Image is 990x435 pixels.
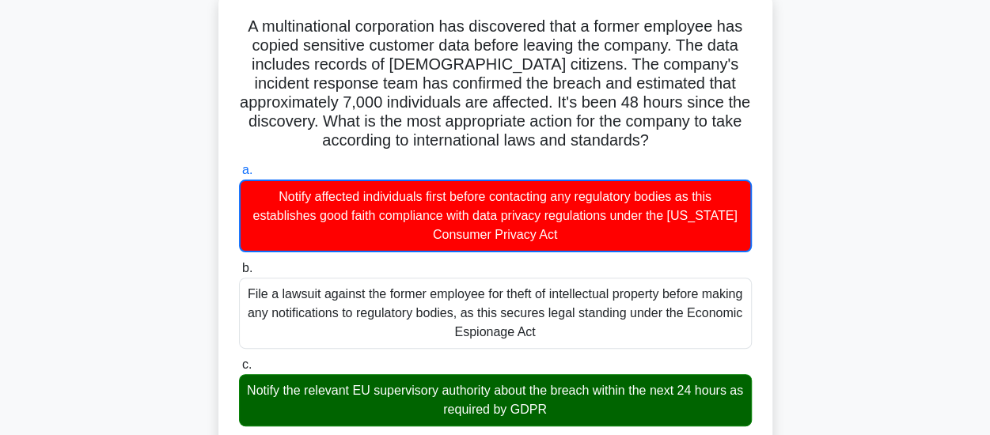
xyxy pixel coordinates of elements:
[239,278,752,349] div: File a lawsuit against the former employee for theft of intellectual property before making any n...
[239,180,752,252] div: Notify affected individuals first before contacting any regulatory bodies as this establishes goo...
[242,163,252,176] span: a.
[242,261,252,274] span: b.
[237,17,753,151] h5: A multinational corporation has discovered that a former employee has copied sensitive customer d...
[242,357,252,371] span: c.
[239,374,752,426] div: Notify the relevant EU supervisory authority about the breach within the next 24 hours as require...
